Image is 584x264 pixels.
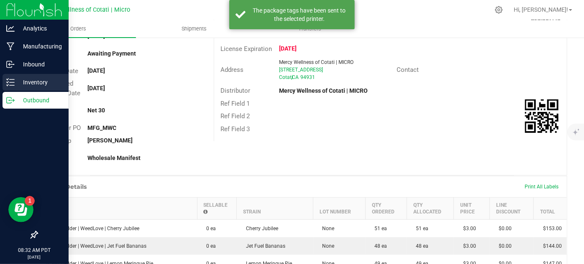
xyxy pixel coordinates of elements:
[88,124,117,131] strong: MFG_MWC
[88,85,105,91] strong: [DATE]
[407,198,454,220] th: Qty Allocated
[300,74,315,80] span: 94931
[495,226,512,231] span: $0.00
[41,6,130,13] span: Mercy Wellness of Cotati | Micro
[59,25,97,33] span: Orders
[292,74,299,80] span: CA
[136,20,252,38] a: Shipments
[412,243,429,249] span: 48 ea
[43,243,147,249] span: 0.30g Badder | WeedLove | Jet Fuel Bananas
[15,95,65,105] p: Outbound
[318,243,335,249] span: None
[4,246,65,254] p: 08:32 AM PDT
[250,6,348,23] div: The package tags have been sent to the selected printer.
[220,66,243,74] span: Address
[6,96,15,104] inline-svg: Outbound
[539,226,562,231] span: $153.00
[15,41,65,51] p: Manufacturing
[220,45,272,53] span: License Expiration
[525,99,558,133] qrcode: 00001559
[15,77,65,87] p: Inventory
[366,198,407,220] th: Qty Ordered
[495,243,512,249] span: $0.00
[220,100,250,107] span: Ref Field 1
[279,59,353,65] span: Mercy Wellness of Cotati | MICRO
[454,198,490,220] th: Unit Price
[412,226,429,231] span: 51 ea
[202,226,216,231] span: 0 ea
[279,87,368,94] strong: Mercy Wellness of Cotati | MICRO
[318,226,335,231] span: None
[242,243,285,249] span: Jet Fuel Bananas
[514,6,568,13] span: Hi, [PERSON_NAME]!
[6,24,15,33] inline-svg: Analytics
[6,42,15,51] inline-svg: Manufacturing
[15,59,65,69] p: Inbound
[88,67,105,74] strong: [DATE]
[202,243,216,249] span: 0 ea
[279,74,293,80] span: Cotati
[15,23,65,33] p: Analytics
[43,226,140,231] span: 0.30g Badder | WeedLove | Cherry Jubilee
[237,198,313,220] th: Strain
[88,107,105,114] strong: Net 30
[291,74,292,80] span: ,
[459,243,476,249] span: $3.00
[170,25,218,33] span: Shipments
[6,60,15,69] inline-svg: Inbound
[197,198,237,220] th: Sellable
[371,226,387,231] span: 51 ea
[525,99,558,133] img: Scan me!
[6,78,15,86] inline-svg: Inventory
[8,197,33,222] iframe: Resource center
[525,184,558,190] span: Print All Labels
[220,112,250,120] span: Ref Field 2
[490,198,534,220] th: Line Discount
[220,87,250,94] span: Distributor
[20,20,136,38] a: Orders
[539,243,562,249] span: $144.00
[371,243,387,249] span: 48 ea
[279,45,297,52] strong: [DATE]
[242,226,278,231] span: Cherry Jubilee
[88,33,141,39] strong: [DATE] 2:49 PM PDT
[494,6,504,14] div: Manage settings
[279,33,327,39] strong: C12-0000420-LIC
[88,50,136,57] strong: Awaiting Payment
[38,198,197,220] th: Item
[534,198,567,220] th: Total
[25,196,35,206] iframe: Resource center unread badge
[88,137,133,144] strong: [PERSON_NAME]
[459,226,476,231] span: $3.00
[4,254,65,260] p: [DATE]
[397,66,419,74] span: Contact
[88,155,141,161] strong: Wholesale Manifest
[220,125,250,133] span: Ref Field 3
[313,198,366,220] th: Lot Number
[279,67,323,73] span: [STREET_ADDRESS]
